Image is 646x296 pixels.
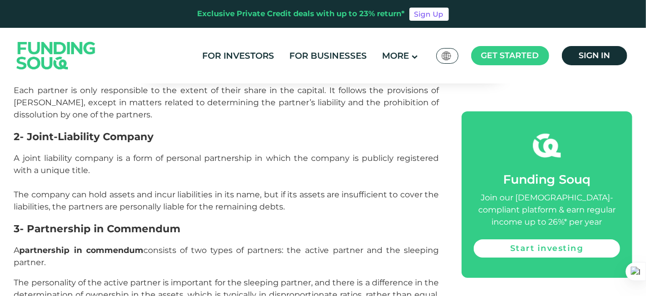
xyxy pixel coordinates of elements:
[198,8,405,20] div: Exclusive Private Credit deals with up to 23% return*
[382,51,409,61] span: More
[562,46,627,65] a: Sign in
[14,131,154,143] strong: 2- Joint-Liability Company
[20,245,143,255] strong: partnership in commendum
[200,48,277,64] a: For Investors
[533,132,561,159] img: fsicon
[442,52,451,60] img: SA Flag
[474,239,620,258] a: Start investing
[503,172,590,187] span: Funding Souq
[481,51,539,60] span: Get started
[14,152,439,213] p: A joint liability company is a form of personal partnership in which the company is publicly regi...
[7,30,106,81] img: Logo
[287,48,369,64] a: For Businesses
[14,223,181,235] strong: 3- Partnership in Commendum
[579,51,610,60] span: Sign in
[409,8,449,21] a: Sign Up
[14,60,439,121] p: A joint-stock company is a company whose capital is divided into equal, tradable shares. Each par...
[474,192,620,228] div: Join our [DEMOGRAPHIC_DATA]-compliant platform & earn regular income up to 26%* per year
[14,244,439,269] p: A consists of two types of partners: the active partner and the sleeping partner.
